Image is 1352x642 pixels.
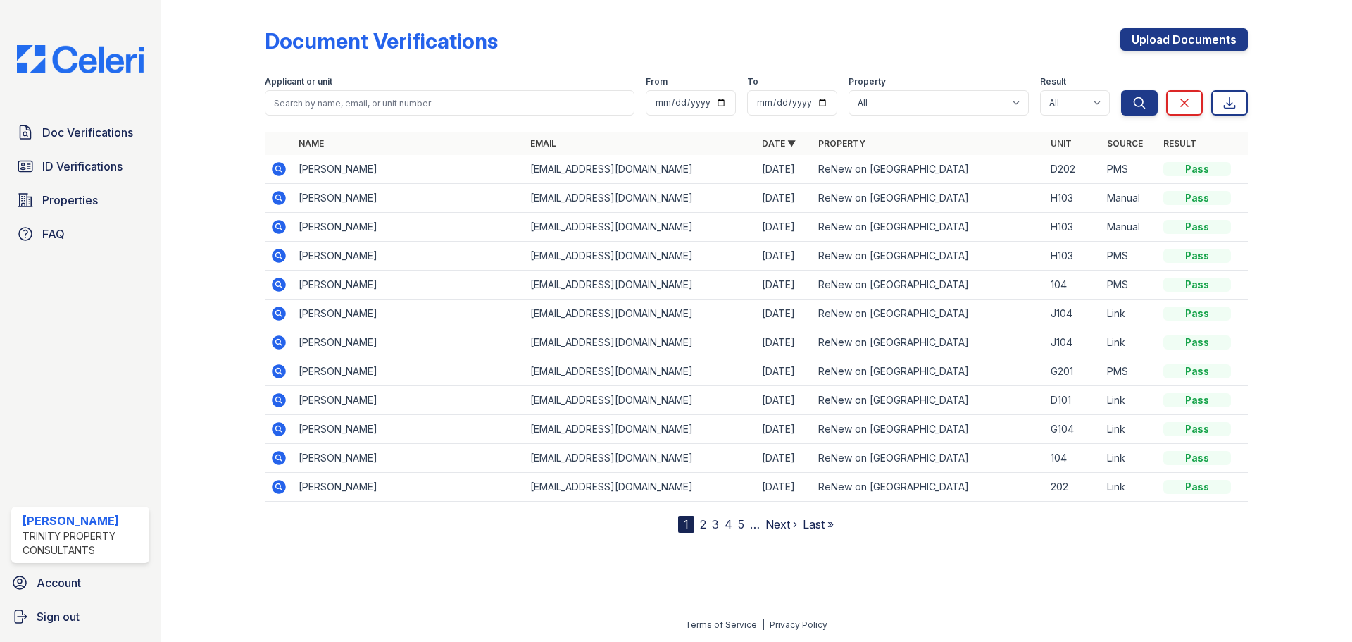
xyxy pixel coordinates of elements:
td: G104 [1045,415,1101,444]
td: [PERSON_NAME] [293,415,525,444]
div: Pass [1163,335,1231,350]
a: Properties [11,186,149,214]
span: … [750,516,760,533]
span: Account [37,574,81,591]
div: Trinity Property Consultants [23,529,144,557]
td: ReNew on [GEOGRAPHIC_DATA] [813,271,1044,300]
label: Applicant or unit [265,76,332,87]
td: [EMAIL_ADDRESS][DOMAIN_NAME] [525,357,756,386]
td: 104 [1045,444,1101,473]
a: Unit [1051,138,1072,149]
td: ReNew on [GEOGRAPHIC_DATA] [813,184,1044,213]
a: Property [818,138,865,149]
td: [EMAIL_ADDRESS][DOMAIN_NAME] [525,242,756,271]
td: Link [1101,300,1158,328]
td: J104 [1045,300,1101,328]
div: Pass [1163,451,1231,465]
td: ReNew on [GEOGRAPHIC_DATA] [813,213,1044,242]
div: Pass [1163,480,1231,494]
td: H103 [1045,184,1101,213]
td: [PERSON_NAME] [293,271,525,300]
td: Link [1101,473,1158,502]
td: [EMAIL_ADDRESS][DOMAIN_NAME] [525,415,756,444]
td: ReNew on [GEOGRAPHIC_DATA] [813,242,1044,271]
td: Link [1101,415,1158,444]
td: ReNew on [GEOGRAPHIC_DATA] [813,300,1044,328]
td: [PERSON_NAME] [293,300,525,328]
label: Result [1040,76,1066,87]
div: Pass [1163,422,1231,436]
td: H103 [1045,242,1101,271]
td: [PERSON_NAME] [293,155,525,184]
a: FAQ [11,220,149,248]
td: Manual [1101,213,1158,242]
td: [DATE] [756,242,813,271]
td: ReNew on [GEOGRAPHIC_DATA] [813,415,1044,444]
div: Pass [1163,278,1231,292]
div: | [762,619,765,630]
label: To [747,76,758,87]
td: ReNew on [GEOGRAPHIC_DATA] [813,444,1044,473]
a: Upload Documents [1120,28,1248,51]
span: Doc Verifications [42,124,133,141]
a: Sign out [6,603,155,631]
a: Next › [765,517,797,531]
span: Properties [42,192,98,209]
td: J104 [1045,328,1101,357]
div: Pass [1163,162,1231,176]
td: ReNew on [GEOGRAPHIC_DATA] [813,386,1044,415]
td: Link [1101,386,1158,415]
td: [PERSON_NAME] [293,184,525,213]
a: Result [1163,138,1196,149]
a: Source [1107,138,1143,149]
td: [PERSON_NAME] [293,213,525,242]
label: From [646,76,668,87]
td: 202 [1045,473,1101,502]
td: [DATE] [756,415,813,444]
td: ReNew on [GEOGRAPHIC_DATA] [813,473,1044,502]
a: 5 [738,517,744,531]
td: [DATE] [756,444,813,473]
div: Pass [1163,307,1231,321]
td: [DATE] [756,357,813,386]
td: Link [1101,444,1158,473]
td: H103 [1045,213,1101,242]
td: [EMAIL_ADDRESS][DOMAIN_NAME] [525,300,756,328]
span: FAQ [42,226,65,242]
img: CE_Logo_Blue-a8612792a0a2168367f1c8372b55b34899dd931a85d93a1a3d3e32e68fde9ad4.png [6,45,155,73]
td: [EMAIL_ADDRESS][DOMAIN_NAME] [525,386,756,415]
td: [DATE] [756,386,813,415]
a: Privacy Policy [770,619,827,630]
a: Doc Verifications [11,118,149,147]
td: Link [1101,328,1158,357]
div: Pass [1163,220,1231,234]
a: 3 [712,517,719,531]
td: [DATE] [756,300,813,328]
td: 104 [1045,271,1101,300]
input: Search by name, email, or unit number [265,90,634,116]
td: [PERSON_NAME] [293,386,525,415]
a: 4 [725,517,732,531]
td: D202 [1045,155,1101,184]
td: [EMAIL_ADDRESS][DOMAIN_NAME] [525,155,756,184]
td: [EMAIL_ADDRESS][DOMAIN_NAME] [525,271,756,300]
td: ReNew on [GEOGRAPHIC_DATA] [813,155,1044,184]
td: PMS [1101,155,1158,184]
a: Last » [803,517,834,531]
a: 2 [700,517,706,531]
a: ID Verifications [11,152,149,180]
td: D101 [1045,386,1101,415]
div: Pass [1163,249,1231,263]
div: Pass [1163,393,1231,407]
div: Document Verifications [265,28,498,54]
div: [PERSON_NAME] [23,512,144,529]
td: [DATE] [756,184,813,213]
td: [EMAIL_ADDRESS][DOMAIN_NAME] [525,328,756,357]
td: [EMAIL_ADDRESS][DOMAIN_NAME] [525,444,756,473]
label: Property [849,76,886,87]
td: PMS [1101,242,1158,271]
a: Email [530,138,556,149]
a: Terms of Service [685,619,757,630]
td: [DATE] [756,328,813,357]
